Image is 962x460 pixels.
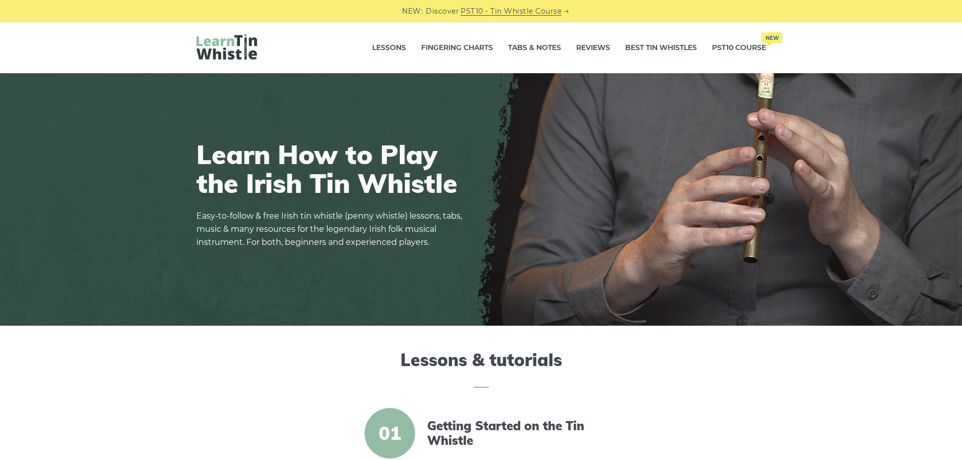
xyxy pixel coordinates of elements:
h1: Learn How to Play the Irish Tin Whistle [196,140,469,197]
a: PST10 CourseNew [712,35,766,61]
a: Lessons [372,35,406,61]
a: Tabs & Notes [508,35,561,61]
span: New [762,32,782,43]
h2: Lessons & tutorials [196,350,766,388]
span: 01 [365,408,415,458]
a: Fingering Charts [421,35,493,61]
a: Reviews [576,35,610,61]
a: Getting Started on the Tin Whistle [427,419,601,448]
p: Easy-to-follow & free Irish tin whistle (penny whistle) lessons, tabs, music & many resources for... [196,210,469,249]
img: LearnTinWhistle.com [196,34,257,60]
a: Best Tin Whistles [625,35,697,61]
